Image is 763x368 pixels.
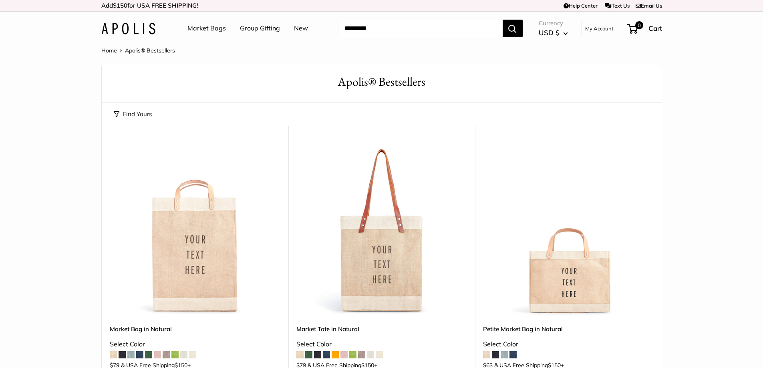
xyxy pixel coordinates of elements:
a: Market Bag in Natural [110,324,280,334]
span: 0 [635,21,643,29]
img: Market Bag in Natural [110,146,280,316]
a: 0 Cart [628,22,662,35]
span: Currency [539,18,568,29]
button: Find Yours [114,109,152,120]
h1: Apolis® Bestsellers [114,73,650,90]
div: Select Color [483,338,654,350]
span: Cart [648,24,662,32]
div: Select Color [296,338,467,350]
a: New [294,22,308,34]
a: Text Us [605,2,629,9]
span: $150 [113,2,127,9]
a: My Account [585,24,614,33]
a: Market Tote in Natural [296,324,467,334]
a: Petite Market Bag in NaturalPetite Market Bag in Natural [483,146,654,316]
div: Select Color [110,338,280,350]
img: Apolis [101,23,155,34]
button: USD $ [539,26,568,39]
a: Petite Market Bag in Natural [483,324,654,334]
a: Home [101,47,117,54]
a: description_Make it yours with custom printed text.Market Tote in Natural [296,146,467,316]
a: Group Gifting [240,22,280,34]
nav: Breadcrumb [101,45,175,56]
a: Market Bags [187,22,226,34]
img: description_Make it yours with custom printed text. [296,146,467,316]
a: Help Center [564,2,598,9]
img: Petite Market Bag in Natural [483,146,654,316]
a: Market Bag in NaturalMarket Bag in Natural [110,146,280,316]
input: Search... [338,20,503,37]
span: USD $ [539,28,560,37]
span: & USA Free Shipping + [494,362,564,368]
a: Email Us [636,2,662,9]
span: & USA Free Shipping + [308,362,377,368]
span: Apolis® Bestsellers [125,47,175,54]
span: & USA Free Shipping + [121,362,191,368]
button: Search [503,20,523,37]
